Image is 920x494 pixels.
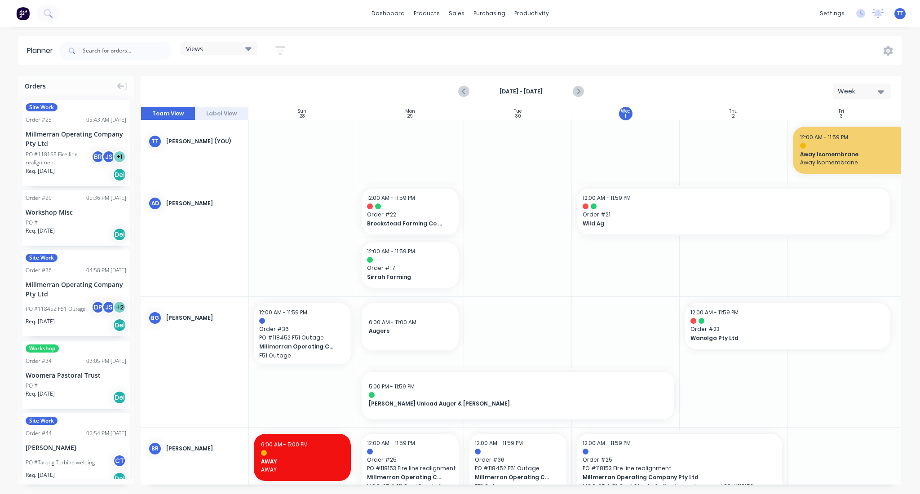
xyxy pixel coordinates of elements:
div: Tue [514,109,522,114]
span: 5:00 PM - 11:59 PM [369,383,415,390]
div: + 2 [113,300,126,314]
div: [PERSON_NAME] [166,199,241,207]
span: Site Work [26,254,57,262]
div: 05:36 PM [DATE] [86,194,126,202]
div: products [409,7,444,20]
span: 12:00 AM - 11:59 PM [583,439,631,447]
div: Del [113,318,126,332]
span: Order # 36 [259,325,345,333]
span: Millmerran Operating Company Pty Ltd [367,473,445,481]
span: Order # 36 [475,456,561,464]
span: TT [897,9,903,18]
span: Order # 23 [690,325,885,333]
div: 29 [407,114,413,119]
div: 3 [840,114,843,119]
img: Factory [16,7,30,20]
div: Order # 20 [26,194,52,202]
div: Thu [729,109,738,114]
div: Del [113,472,126,485]
div: DP [91,300,105,314]
div: BR [148,442,162,455]
span: Workshop [26,344,59,353]
div: sales [444,7,469,20]
div: Mon [405,109,415,114]
div: Del [113,391,126,404]
span: Order # 21 [583,211,885,219]
div: PO # [26,382,38,390]
button: Team View [141,107,195,120]
span: PO # 118452 F51 Outage [475,464,561,472]
div: [PERSON_NAME] (You) [166,137,241,146]
span: Req. [DATE] [26,167,55,175]
span: Wild Ag [583,220,854,228]
div: Millmerran Operating Company Pty Ltd [26,280,126,299]
div: PO #118452 F51 Outage [26,305,86,313]
div: AD [148,197,162,210]
div: PO #118153 Fire line realignment [26,150,94,167]
div: PO # [26,219,38,227]
span: Site Work [26,103,57,111]
div: Woomera Pastoral Trust [26,370,126,380]
span: Millmerran Operating Company Pty Ltd [583,473,757,481]
a: dashboard [367,7,409,20]
input: Search for orders... [83,42,172,60]
span: Req. [DATE] [26,390,55,398]
p: MOC-25-1-111 Coal Stockpile fire line replacement PO #118153 [583,483,777,490]
div: 2 [732,114,735,119]
div: [PERSON_NAME] [166,445,241,453]
strong: [DATE] - [DATE] [476,88,566,96]
span: Req. [DATE] [26,227,55,235]
div: Order # 34 [26,357,52,365]
div: Order # 25 [26,116,52,124]
div: Fri [839,109,844,114]
div: [PERSON_NAME] [26,443,126,452]
span: 6:00 AM - 5:00 PM [261,441,308,448]
span: Brookstead Farming Co Pty Ltd [367,220,445,228]
div: BG [148,311,162,325]
div: productivity [510,7,553,20]
span: Order # 17 [367,264,453,272]
p: F51 Outage [475,483,561,490]
span: [PERSON_NAME] Unload Auger & [PERSON_NAME] [369,400,667,408]
span: 6:00 AM - 11:00 AM [369,318,416,326]
div: CT [113,454,126,468]
p: F51 Outage [259,352,345,359]
span: PO # 118153 Fire line realignment [367,464,453,472]
span: Wanolga Pty Ltd [690,334,865,342]
div: BR [91,150,105,163]
div: JS [102,150,115,163]
div: 03:05 PM [DATE] [86,357,126,365]
div: 28 [300,114,305,119]
span: Req. [DATE] [26,318,55,326]
div: 1 [625,114,626,119]
span: 12:00 AM - 11:59 PM [367,247,415,255]
div: purchasing [469,7,510,20]
span: Orders [25,81,46,91]
div: JS [102,300,115,314]
span: AWAY [261,458,344,466]
div: Workshop Misc [26,207,126,217]
button: Week [833,84,891,99]
div: Wed [621,109,631,114]
span: 12:00 AM - 11:59 PM [367,194,415,202]
div: [PERSON_NAME] [166,314,241,322]
div: Del [113,168,126,181]
span: PO # 118153 Fire line realignment [583,464,777,472]
div: 04:58 PM [DATE] [86,266,126,274]
div: 02:54 PM [DATE] [86,429,126,437]
div: Millmerran Operating Company Pty Ltd [26,129,126,148]
span: 12:00 AM - 11:59 PM [367,439,415,447]
span: Req. [DATE] [26,471,55,479]
span: Views [186,44,203,53]
span: 12:00 AM - 11:59 PM [475,439,523,447]
button: Label View [195,107,249,120]
div: Del [113,228,126,241]
div: TT [148,135,162,148]
span: Augers [369,327,451,335]
span: 12:00 AM - 11:59 PM [583,194,631,202]
div: settings [815,7,849,20]
div: 30 [515,114,521,119]
span: 12:00 AM - 11:59 PM [259,309,307,316]
span: 12:00 AM - 11:59 PM [800,133,848,141]
span: Millmerran Operating Company Pty Ltd [475,473,553,481]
